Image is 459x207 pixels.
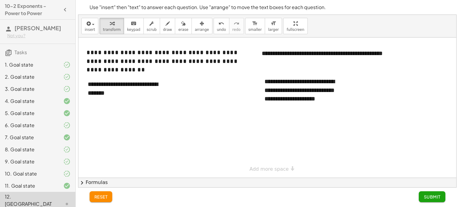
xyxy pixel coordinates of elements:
div: 7. Goal state [5,134,54,141]
button: erase [175,18,192,34]
span: larger [268,28,279,32]
div: 5. Goal state [5,110,54,117]
button: draw [160,18,175,34]
span: fullscreen [287,28,304,32]
div: 6. Goal state [5,122,54,129]
span: redo [232,28,241,32]
div: Not you? [7,33,70,39]
button: undoundo [214,18,229,34]
span: arrange [195,28,209,32]
i: format_size [252,20,258,27]
span: smaller [248,28,262,32]
div: 10. Goal state [5,170,54,177]
div: 3. Goal state [5,85,54,93]
i: Task finished and part of it marked as correct. [63,73,70,80]
span: Submit [424,194,440,199]
div: 11. Goal state [5,182,54,189]
button: scrub [143,18,160,34]
i: Task finished and part of it marked as correct. [63,85,70,93]
button: Submit [419,191,445,202]
i: Task finished and part of it marked as correct. [63,170,70,177]
i: format_size [270,20,276,27]
button: keyboardkeypad [124,18,144,34]
i: Task finished and correct. [63,110,70,117]
button: format_sizelarger [265,18,282,34]
div: 2. Goal state [5,73,54,80]
button: reset [90,191,113,202]
i: redo [234,20,239,27]
div: 4. Goal state [5,97,54,105]
i: Task finished and part of it marked as correct. [63,158,70,165]
button: chevron_rightFormulas [78,178,456,187]
i: keyboard [131,20,136,27]
i: Task finished and correct. [63,97,70,105]
div: 1. Goal state [5,61,54,68]
span: insert [85,28,95,32]
span: draw [163,28,172,32]
button: arrange [192,18,212,34]
button: redoredo [229,18,244,34]
span: Add more space [250,166,289,172]
i: Task finished and part of it marked as correct. [63,146,70,153]
span: keypad [127,28,140,32]
p: Use "insert" then "text" to answer each question. Use "arrange" to move the text boxes for each q... [90,4,445,11]
h4: 10-2 Exponents - Power to Power [5,2,60,17]
i: Task finished and correct. [63,134,70,141]
i: Task finished and part of it marked as correct. [63,122,70,129]
button: insert [81,18,98,34]
div: 9. Goal state [5,158,54,165]
button: fullscreen [283,18,307,34]
span: [PERSON_NAME] [15,25,61,31]
span: erase [178,28,188,32]
span: transform [103,28,121,32]
span: scrub [147,28,157,32]
span: reset [94,194,108,199]
span: chevron_right [78,179,86,186]
i: undo [218,20,224,27]
i: Task finished and part of it marked as correct. [63,61,70,68]
i: Task finished and correct. [63,182,70,189]
button: transform [100,18,124,34]
div: 8. Goal state [5,146,54,153]
span: Tasks [15,49,27,55]
span: undo [217,28,226,32]
button: format_sizesmaller [245,18,265,34]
